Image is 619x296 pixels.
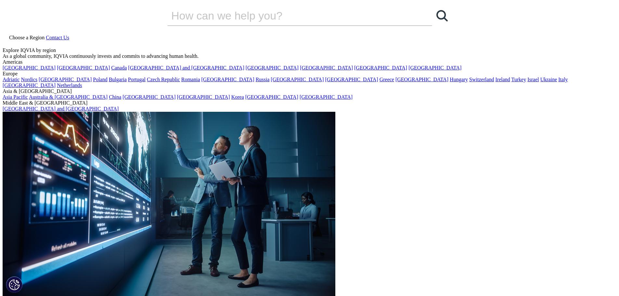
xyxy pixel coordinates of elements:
input: Search [167,6,414,25]
a: Asia Pacific [3,94,28,100]
a: [GEOGRAPHIC_DATA] [39,77,92,82]
a: Ireland [496,77,510,82]
a: [GEOGRAPHIC_DATA] [123,94,175,100]
a: [GEOGRAPHIC_DATA] [271,77,324,82]
a: Romania [181,77,200,82]
a: [GEOGRAPHIC_DATA] [300,65,353,71]
a: Canada [111,65,127,71]
a: Korea [231,94,244,100]
button: Impostazioni cookie [6,277,22,293]
a: Czech Republic [147,77,180,82]
a: Russia [256,77,270,82]
a: Netherlands [57,83,82,88]
a: [GEOGRAPHIC_DATA] and [GEOGRAPHIC_DATA] [128,65,244,71]
a: [GEOGRAPHIC_DATA] [354,65,407,71]
div: Explore IQVIA by region [3,47,616,53]
a: Greece [380,77,394,82]
a: [GEOGRAPHIC_DATA] [300,94,353,100]
div: Middle East & [GEOGRAPHIC_DATA] [3,100,616,106]
a: Switzerland [469,77,494,82]
a: [GEOGRAPHIC_DATA] [177,94,230,100]
a: Turkey [511,77,526,82]
a: [GEOGRAPHIC_DATA] [57,65,110,71]
a: [GEOGRAPHIC_DATA] [3,83,56,88]
a: China [109,94,121,100]
a: [GEOGRAPHIC_DATA] [246,65,299,71]
a: Adriatic [3,77,19,82]
a: [GEOGRAPHIC_DATA] and [GEOGRAPHIC_DATA] [3,106,119,111]
a: [GEOGRAPHIC_DATA] [408,65,461,71]
a: Ukraine [540,77,557,82]
a: Poland [93,77,107,82]
div: Asia & [GEOGRAPHIC_DATA] [3,88,616,94]
a: Contact Us [46,35,69,40]
a: Hungary [450,77,468,82]
a: [GEOGRAPHIC_DATA] [395,77,448,82]
a: Australia & [GEOGRAPHIC_DATA] [29,94,108,100]
a: Bulgaria [109,77,127,82]
div: As a global community, IQVIA continuously invests and commits to advancing human health. [3,53,616,59]
a: [GEOGRAPHIC_DATA] [3,65,56,71]
a: [GEOGRAPHIC_DATA] [245,94,298,100]
a: [GEOGRAPHIC_DATA] [325,77,378,82]
a: Italy [558,77,568,82]
span: Choose a Region [9,35,45,40]
a: Search [432,6,452,25]
a: Israel [527,77,539,82]
a: Nordics [21,77,37,82]
a: [GEOGRAPHIC_DATA] [201,77,254,82]
svg: Search [436,10,448,21]
div: Europe [3,71,616,77]
a: Portugal [128,77,146,82]
div: Americas [3,59,616,65]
